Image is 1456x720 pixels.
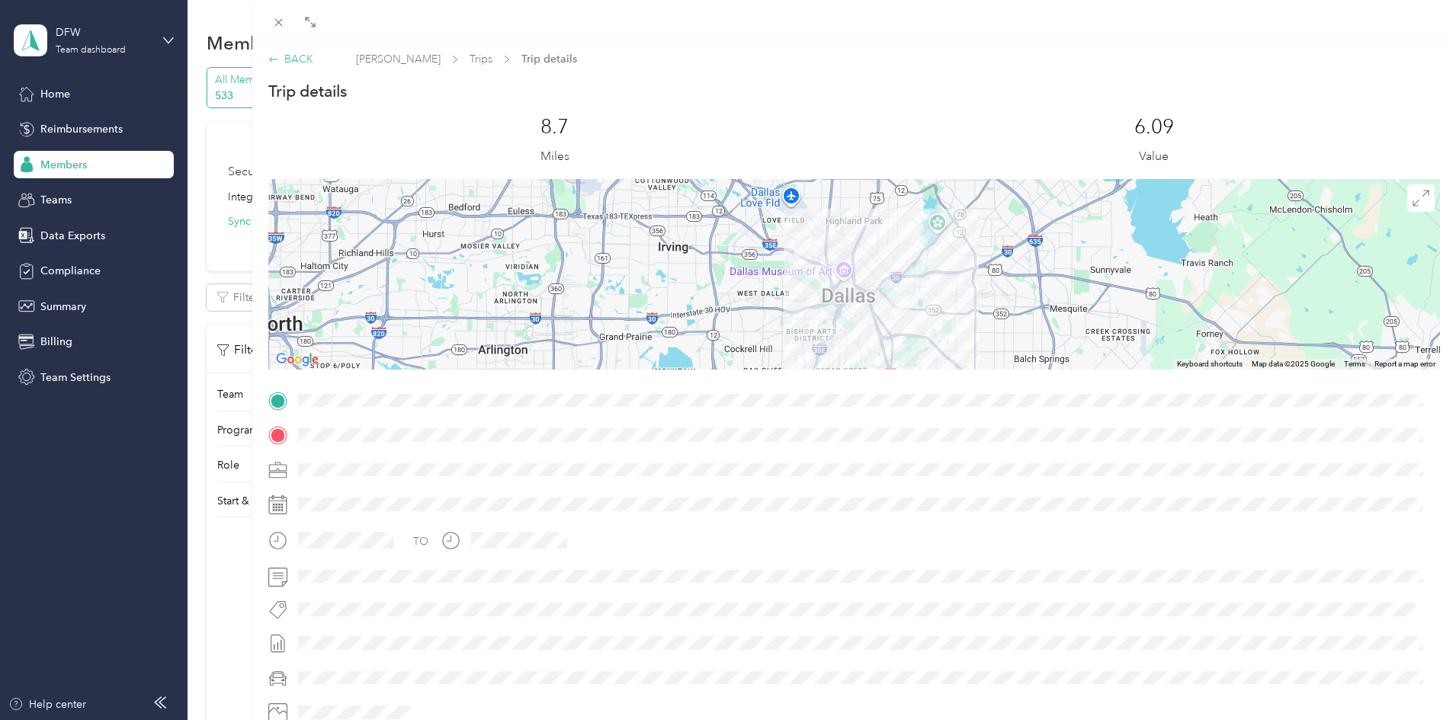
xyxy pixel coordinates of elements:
a: Terms (opens in new tab) [1344,360,1365,368]
iframe: Everlance-gr Chat Button Frame [1371,635,1456,720]
p: Value [1139,147,1169,166]
span: [PERSON_NAME] [356,51,441,67]
a: Report a map error [1374,360,1435,368]
p: 6.09 [1134,115,1174,139]
p: Trip details [268,81,347,102]
a: Open this area in Google Maps (opens a new window) [272,350,322,370]
img: Google [272,350,322,370]
p: 8.7 [540,115,569,139]
span: Map data ©2025 Google [1252,360,1335,368]
button: Keyboard shortcuts [1177,359,1243,370]
div: BACK [268,51,313,67]
div: TO [413,533,428,549]
span: Trip details [521,51,577,67]
p: Miles [540,147,569,166]
span: Trips [470,51,492,67]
